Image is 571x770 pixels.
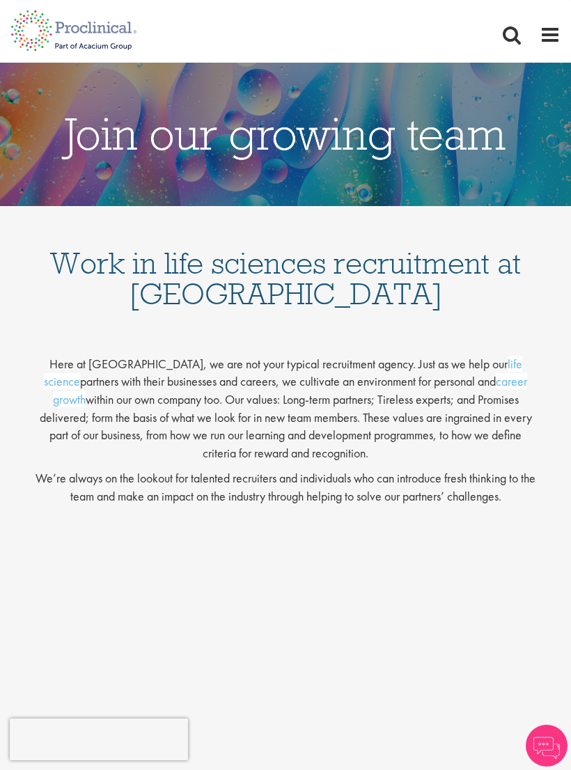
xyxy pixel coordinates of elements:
a: career growth [53,373,528,407]
iframe: reCAPTCHA [10,718,188,760]
p: Here at [GEOGRAPHIC_DATA], we are not your typical recruitment agency. Just as we help our partne... [35,344,536,462]
p: We’re always on the lookout for talented recruiters and individuals who can introduce fresh think... [35,469,536,505]
img: Chatbot [526,725,568,767]
h1: Work in life sciences recruitment at [GEOGRAPHIC_DATA] [35,220,536,309]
